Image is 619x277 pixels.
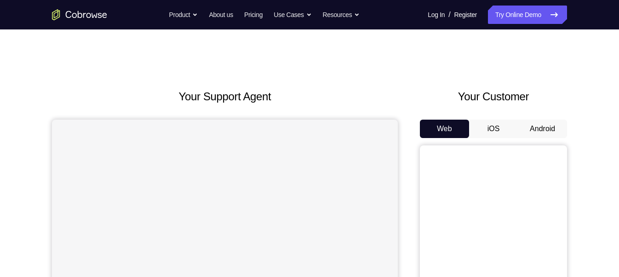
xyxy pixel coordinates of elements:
[469,120,518,138] button: iOS
[52,88,398,105] h2: Your Support Agent
[448,9,450,20] span: /
[52,9,107,20] a: Go to the home page
[244,6,263,24] a: Pricing
[274,6,311,24] button: Use Cases
[488,6,567,24] a: Try Online Demo
[454,6,477,24] a: Register
[209,6,233,24] a: About us
[518,120,567,138] button: Android
[169,6,198,24] button: Product
[323,6,360,24] button: Resources
[420,120,469,138] button: Web
[428,6,445,24] a: Log In
[420,88,567,105] h2: Your Customer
